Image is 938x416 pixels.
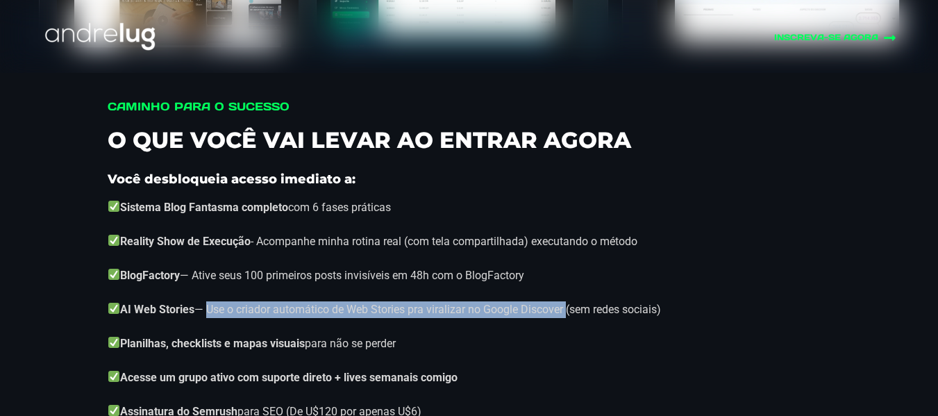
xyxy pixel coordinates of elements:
h2: Caminho para o sucesso [108,100,830,113]
h6: Você desbloqueia acesso imediato a: [108,170,830,188]
strong: Planilhas, checklists e mapas visuais [108,337,305,350]
img: ✅ [108,235,119,246]
strong: AI Web Stories [108,303,194,316]
img: ✅ [108,269,119,280]
strong: Acesse um grupo ativo com suporte direto + lives semanais comigo [108,371,458,384]
img: ✅ [108,371,119,382]
strong: BlogFactory [108,269,180,282]
img: ✅ [108,303,119,314]
h3: O QUE VOCÊ VAI LEVAR AO ENTRAR AGORA [108,126,830,154]
img: ✅ [108,337,119,348]
p: com 6 fases práticas [108,199,830,216]
p: - Acompanhe minha rotina real (com tela compartilhada) executando o método [108,233,830,250]
img: ✅ [108,201,119,212]
a: INSCREVA-SE AGORA [638,31,896,44]
strong: Reality Show de Execução [108,235,251,248]
p: — Use o criador automático de Web Stories pra viralizar no Google Discover (sem redes sociais) [108,301,830,318]
strong: Sistema Blog Fantasma completo [108,201,288,214]
img: ✅ [108,405,119,416]
p: — Ative seus 100 primeiros posts invisíveis em 48h com o BlogFactory [108,267,830,284]
p: para não se perder [108,335,830,352]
